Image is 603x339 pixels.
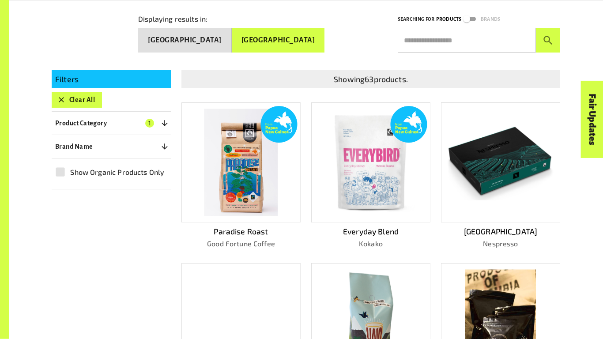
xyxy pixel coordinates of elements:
[52,92,102,108] button: Clear All
[436,15,461,23] p: Products
[181,238,301,249] p: Good Fortune Coffee
[52,115,171,131] button: Product Category
[441,238,560,249] p: Nespresso
[311,226,430,237] p: Everyday Blend
[138,14,207,24] p: Displaying results in:
[55,118,107,128] p: Product Category
[138,28,232,53] button: [GEOGRAPHIC_DATA]
[181,102,301,249] a: Paradise RoastGood Fortune Coffee
[398,15,434,23] p: Searching for
[52,139,171,154] button: Brand Name
[181,226,301,237] p: Paradise Roast
[481,15,500,23] p: Brands
[55,141,93,152] p: Brand Name
[311,102,430,249] a: Everyday BlendKokako
[55,73,167,85] p: Filters
[232,28,325,53] button: [GEOGRAPHIC_DATA]
[185,73,557,85] p: Showing 63 products.
[441,226,560,237] p: [GEOGRAPHIC_DATA]
[441,102,560,249] a: [GEOGRAPHIC_DATA]Nespresso
[145,119,154,128] span: 1
[70,167,164,177] span: Show Organic Products Only
[311,238,430,249] p: Kokako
